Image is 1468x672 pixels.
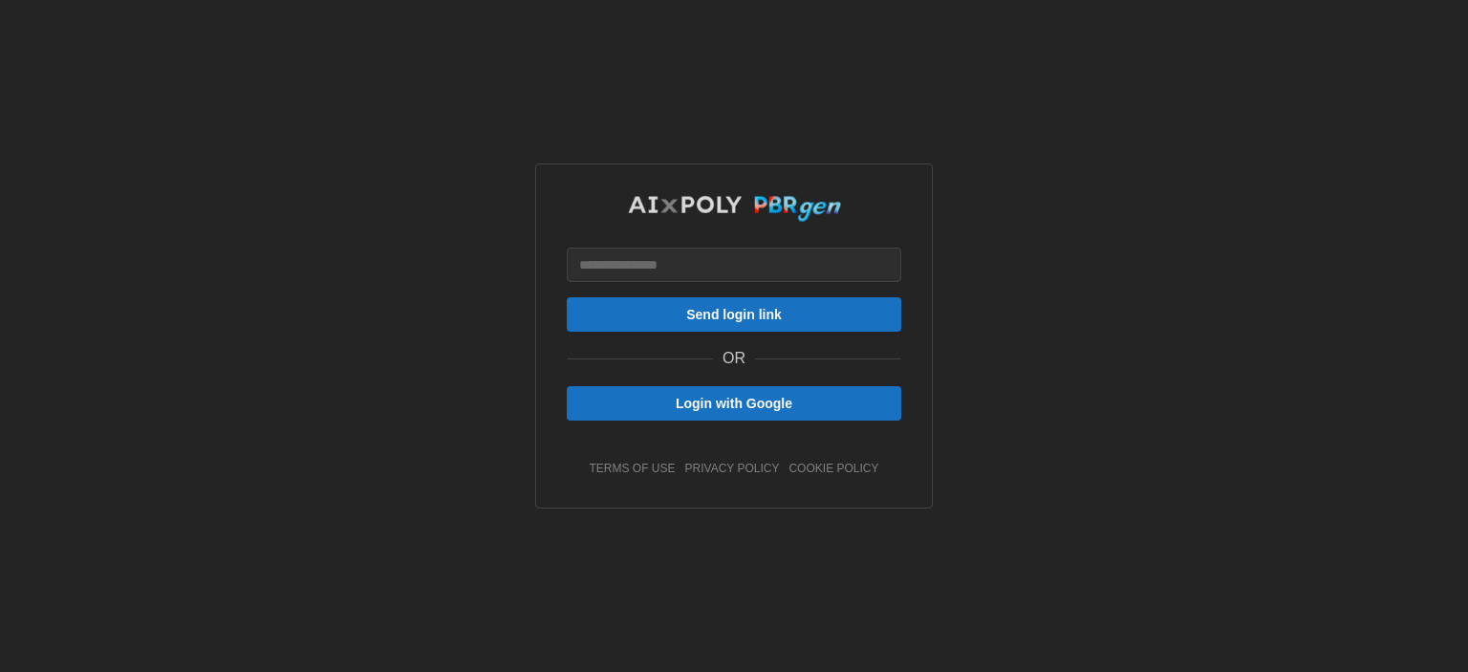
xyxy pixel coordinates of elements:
a: cookie policy [788,461,878,477]
a: terms of use [590,461,676,477]
a: privacy policy [685,461,780,477]
img: AIxPoly PBRgen [627,195,842,223]
button: Send login link [567,297,901,332]
p: OR [723,347,745,371]
button: Login with Google [567,386,901,421]
span: Login with Google [676,387,792,420]
span: Send login link [686,298,782,331]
